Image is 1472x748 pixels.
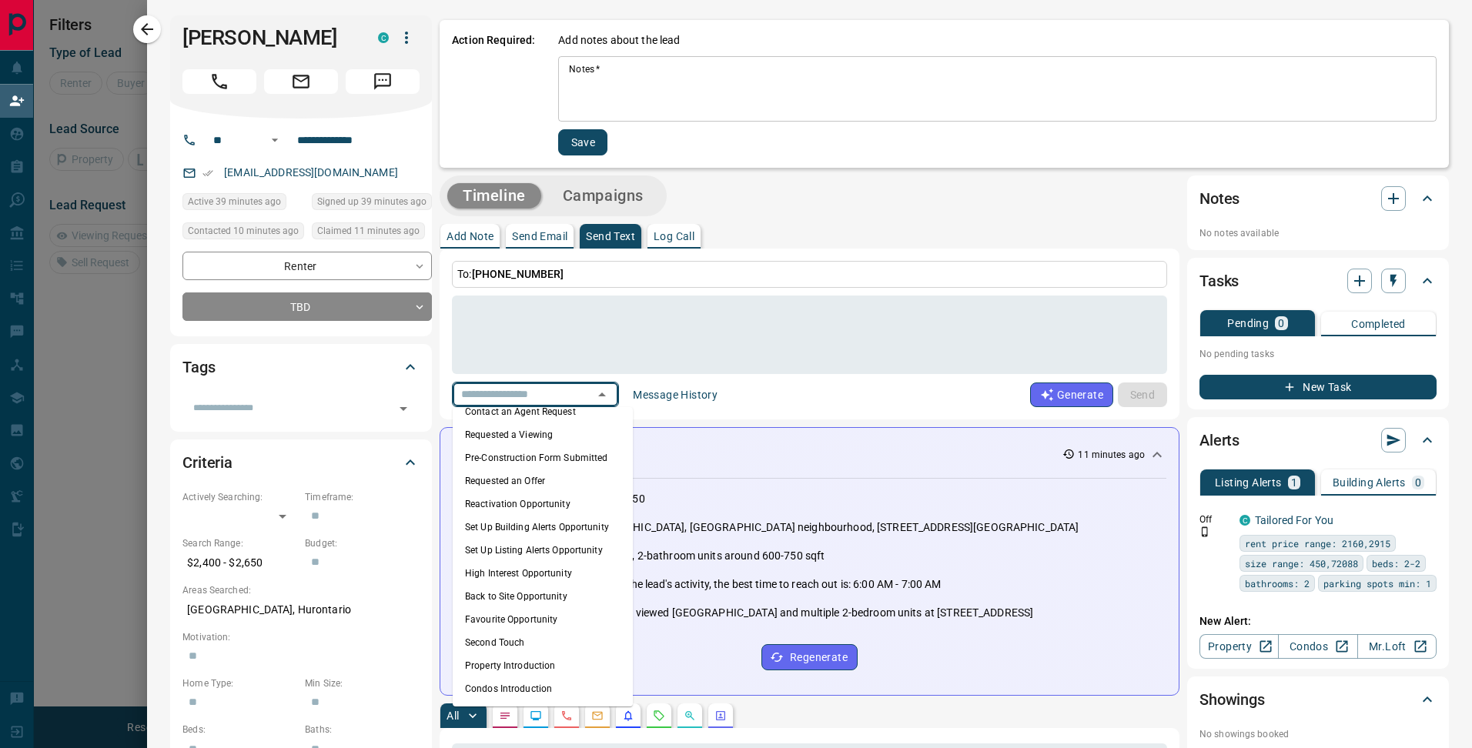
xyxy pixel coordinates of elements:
button: New Task [1199,375,1437,399]
li: Requested a Viewing [453,423,633,446]
span: size range: 450,72088 [1245,556,1358,571]
svg: Emails [591,710,604,722]
li: Set Up Building Alerts Opportunity [453,516,633,539]
p: Repeatedly viewed [GEOGRAPHIC_DATA] and multiple 2-bedroom units at [STREET_ADDRESS] [579,605,1033,621]
p: To: [452,261,1167,288]
h2: Showings [1199,687,1265,712]
svg: Requests [653,710,665,722]
div: Criteria [182,444,420,481]
li: Contact an Agent Request [453,400,633,423]
p: $2,400 - $2,650 [182,550,297,576]
p: Log Call [654,231,694,242]
svg: Lead Browsing Activity [530,710,542,722]
a: [EMAIL_ADDRESS][DOMAIN_NAME] [224,166,398,179]
li: Pre-Construction Form Submitted [453,446,633,469]
svg: Listing Alerts [622,710,634,722]
span: Call [182,69,256,94]
p: 2-bedroom, 2-bathroom units around 600-750 sqft [579,548,825,564]
span: Message [346,69,420,94]
p: Add Note [447,231,493,242]
button: Open [393,398,414,419]
p: Budget: [305,536,420,550]
a: Property [1199,634,1279,659]
div: Mon Oct 13 2025 [312,222,432,244]
p: 0 [1415,477,1421,488]
p: Send Text [586,231,635,242]
div: Activity Summary11 minutes ago [453,440,1166,469]
li: Requested an Offer [453,469,633,493]
span: Email [264,69,338,94]
p: No notes available [1199,226,1437,240]
span: [PHONE_NUMBER] [472,268,564,280]
button: Close [591,384,613,406]
svg: Agent Actions [714,710,727,722]
li: Property Introduction [453,654,633,677]
span: bathrooms: 2 [1245,576,1310,591]
p: 0 [1278,318,1284,329]
div: Showings [1199,681,1437,718]
li: Reactivation Opportunity [453,493,633,516]
h1: [PERSON_NAME] [182,25,355,50]
p: Actively Searching: [182,490,297,504]
svg: Opportunities [684,710,696,722]
a: Tailored For You [1255,514,1333,526]
li: Second Touch [453,631,633,654]
p: Add notes about the lead [558,32,680,48]
p: Send Email [512,231,567,242]
span: Contacted 10 minutes ago [188,223,299,239]
p: 1 [1291,477,1297,488]
p: Off [1199,513,1230,526]
span: Signed up 39 minutes ago [317,194,427,209]
p: Action Required: [452,32,535,155]
h2: Notes [1199,186,1239,211]
p: Completed [1351,319,1406,329]
a: Condos [1278,634,1357,659]
p: All [447,710,459,721]
p: Building Alerts [1333,477,1406,488]
span: Claimed 11 minutes ago [317,223,420,239]
button: Message History [624,382,727,407]
button: Open [266,131,284,149]
p: Timeframe: [305,490,420,504]
a: Mr.Loft [1357,634,1437,659]
span: parking spots min: 1 [1323,576,1431,591]
p: Home Type: [182,676,297,690]
p: No pending tasks [1199,342,1437,366]
div: Alerts [1199,422,1437,459]
p: Listing Alerts [1215,477,1282,488]
button: Campaigns [547,183,659,209]
div: Mon Oct 13 2025 [182,222,304,244]
button: Regenerate [761,644,858,670]
h2: Tags [182,355,215,379]
li: Condos Introduction [453,677,633,700]
div: Mon Oct 13 2025 [182,193,304,215]
svg: Calls [560,710,573,722]
div: Mon Oct 13 2025 [312,193,432,215]
p: Beds: [182,723,297,736]
div: Tasks [1199,262,1437,299]
div: condos.ca [378,32,389,43]
li: High Interest Opportunity [453,562,633,585]
p: [GEOGRAPHIC_DATA], [GEOGRAPHIC_DATA] neighbourhood, [STREET_ADDRESS][GEOGRAPHIC_DATA] [579,519,1079,536]
svg: Notes [499,710,511,722]
svg: Push Notification Only [1199,526,1210,537]
p: Pending [1227,318,1269,329]
div: Tags [182,349,420,386]
p: Search Range: [182,536,297,550]
p: Based on the lead's activity, the best time to reach out is: 6:00 AM - 7:00 AM [579,576,941,593]
li: Set Up Listing Alerts Opportunity [453,539,633,562]
li: Back to Site Opportunity [453,585,633,608]
li: Favourite Opportunity [453,608,633,631]
p: [GEOGRAPHIC_DATA], Hurontario [182,597,420,623]
svg: Email Verified [202,168,213,179]
span: beds: 2-2 [1372,556,1420,571]
h2: Tasks [1199,269,1239,293]
h2: Criteria [182,450,233,475]
p: Areas Searched: [182,583,420,597]
p: Motivation: [182,630,420,644]
p: New Alert: [1199,613,1437,629]
p: 11 minutes ago [1078,448,1145,462]
p: Min Size: [305,676,420,690]
p: No showings booked [1199,727,1437,741]
p: Baths: [305,723,420,736]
